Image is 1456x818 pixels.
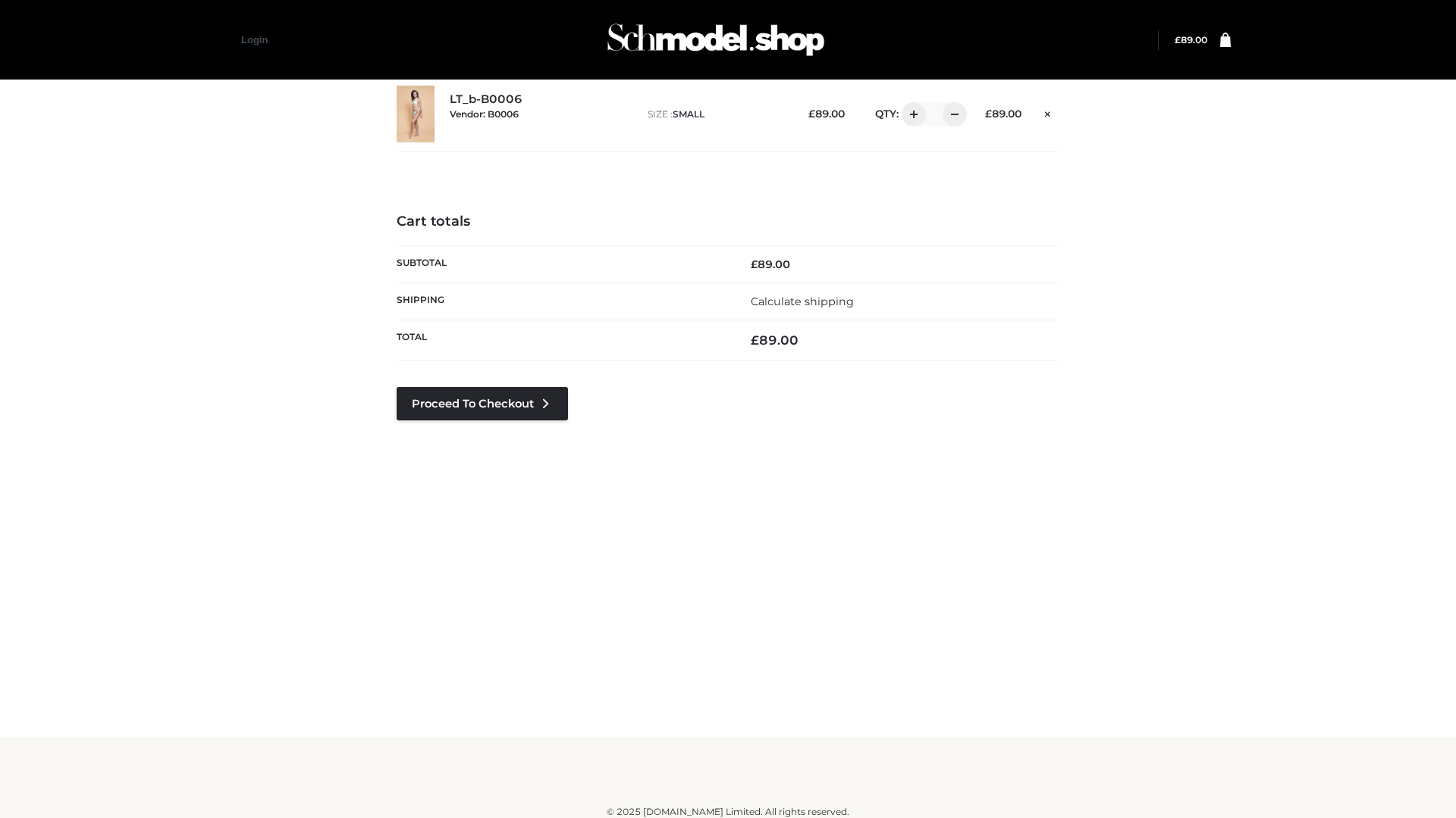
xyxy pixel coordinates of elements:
span: £ [985,108,992,120]
span: SMALL [673,108,704,120]
bdi: 89.00 [751,258,790,271]
div: LT_b-B0006 [450,92,632,135]
a: Remove this item [1037,102,1059,122]
th: Total [397,320,728,361]
a: Calculate shipping [751,295,854,308]
span: £ [1175,34,1181,45]
span: £ [751,258,758,271]
a: Proceed to Checkout [397,387,568,420]
small: Vendor: B0006 [450,108,519,120]
bdi: 89.00 [985,108,1021,120]
img: Schmodel Admin 964 [602,10,830,70]
a: £89.00 [1175,34,1207,45]
span: £ [808,108,815,120]
p: size : [648,108,785,121]
h4: Cart totals [397,214,1059,230]
bdi: 89.00 [808,108,845,120]
div: QTY: [860,102,962,126]
th: Subtotal [397,245,728,283]
span: £ [751,333,759,348]
bdi: 89.00 [1175,34,1207,45]
th: Shipping [397,283,728,320]
bdi: 89.00 [751,333,799,348]
a: Login [241,34,268,45]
